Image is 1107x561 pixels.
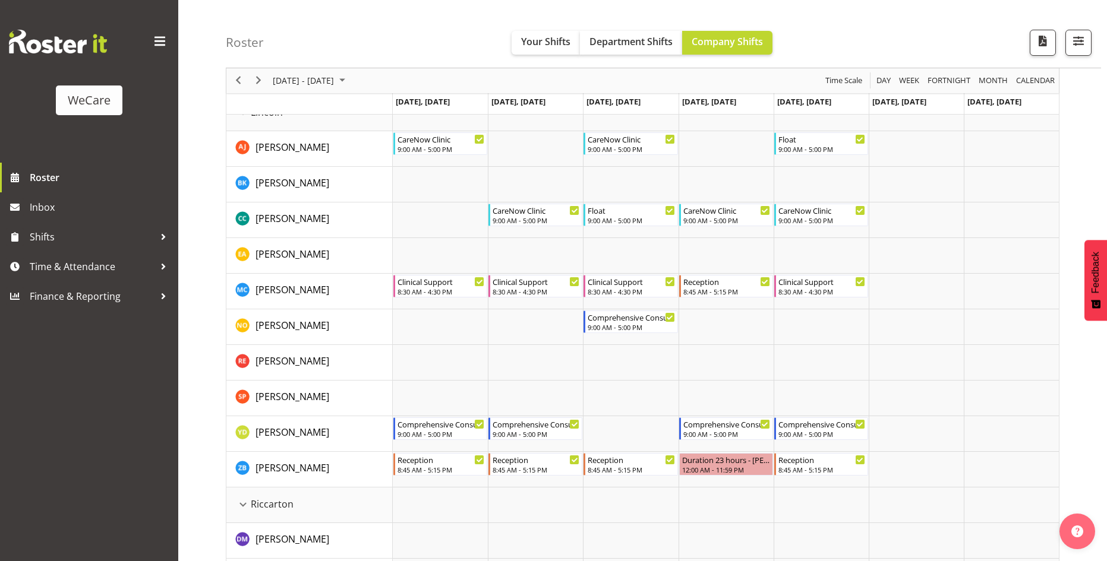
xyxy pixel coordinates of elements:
span: [PERSON_NAME] [256,461,329,474]
div: 8:45 AM - 5:15 PM [778,465,865,474]
div: Amy Johannsen"s event - Float Begin From Friday, October 10, 2025 at 9:00:00 AM GMT+13:00 Ends At... [774,132,868,155]
div: 9:00 AM - 5:00 PM [398,144,484,154]
div: CareNow Clinic [588,133,674,145]
div: 8:45 AM - 5:15 PM [398,465,484,474]
div: CareNow Clinic [778,204,865,216]
span: Shifts [30,228,154,246]
div: Reception [588,454,674,465]
span: [PERSON_NAME] [256,283,329,296]
a: [PERSON_NAME] [256,354,329,368]
a: [PERSON_NAME] [256,283,329,297]
a: [PERSON_NAME] [256,389,329,404]
td: Amy Johannsen resource [226,131,393,167]
div: Zephy Bennett"s event - Reception Begin From Friday, October 10, 2025 at 8:45:00 AM GMT+13:00 End... [774,453,868,476]
div: Charlotte Courtney"s event - CareNow Clinic Begin From Friday, October 10, 2025 at 9:00:00 AM GMT... [774,204,868,226]
div: Mary Childs"s event - Reception Begin From Thursday, October 9, 2025 at 8:45:00 AM GMT+13:00 Ends... [679,275,773,297]
div: 8:45 AM - 5:15 PM [493,465,579,474]
div: Float [778,133,865,145]
div: Comprehensive Consult [398,418,484,430]
td: Brian Ko resource [226,167,393,202]
div: 9:00 AM - 5:00 PM [588,144,674,154]
div: Reception [398,454,484,465]
div: 9:00 AM - 5:00 PM [493,429,579,439]
div: CareNow Clinic [398,133,484,145]
div: Reception [778,454,865,465]
span: Your Shifts [521,35,570,48]
span: [DATE] - [DATE] [272,74,335,88]
span: [PERSON_NAME] [256,176,329,189]
div: Zephy Bennett"s event - Reception Begin From Wednesday, October 8, 2025 at 8:45:00 AM GMT+13:00 E... [584,453,677,476]
span: Finance & Reporting [30,287,154,305]
div: Comprehensive Consult [493,418,579,430]
button: Download a PDF of the roster according to the set date range. [1030,30,1056,56]
div: Zephy Bennett"s event - Reception Begin From Tuesday, October 7, 2025 at 8:45:00 AM GMT+13:00 End... [488,453,582,476]
td: Mary Childs resource [226,274,393,309]
div: 8:30 AM - 4:30 PM [778,287,865,296]
a: [PERSON_NAME] [256,532,329,546]
td: Samantha Poultney resource [226,381,393,416]
td: Riccarton resource [226,487,393,523]
span: Month [977,74,1009,88]
span: [PERSON_NAME] [256,533,329,546]
div: Natasha Ottley"s event - Comprehensive Consult Begin From Wednesday, October 8, 2025 at 9:00:00 A... [584,310,677,333]
span: [PERSON_NAME] [256,248,329,261]
div: 9:00 AM - 5:00 PM [683,429,770,439]
span: [PERSON_NAME] [256,390,329,403]
div: Yvonne Denny"s event - Comprehensive Consult Begin From Tuesday, October 7, 2025 at 9:00:00 AM GM... [488,417,582,440]
button: Time Scale [824,74,865,88]
div: Yvonne Denny"s event - Comprehensive Consult Begin From Friday, October 10, 2025 at 9:00:00 AM GM... [774,417,868,440]
button: Timeline Day [875,74,893,88]
span: [DATE], [DATE] [777,96,831,107]
span: [DATE], [DATE] [586,96,641,107]
span: [DATE], [DATE] [491,96,545,107]
span: Feedback [1090,252,1101,293]
div: 8:30 AM - 4:30 PM [493,287,579,296]
div: October 06 - 12, 2025 [269,68,352,93]
div: 8:30 AM - 4:30 PM [398,287,484,296]
button: Department Shifts [580,31,682,55]
div: Clinical Support [398,275,484,287]
td: Deepti Mahajan resource [226,523,393,559]
div: 9:00 AM - 5:00 PM [493,215,579,225]
button: Feedback - Show survey [1084,240,1107,321]
img: Rosterit website logo [9,30,107,53]
div: 8:45 AM - 5:15 PM [588,465,674,474]
span: [PERSON_NAME] [256,319,329,332]
button: Filter Shifts [1065,30,1092,56]
div: Clinical Support [778,275,865,287]
a: [PERSON_NAME] [256,211,329,226]
div: Charlotte Courtney"s event - CareNow Clinic Begin From Tuesday, October 7, 2025 at 9:00:00 AM GMT... [488,204,582,226]
div: next period [248,68,269,93]
div: Comprehensive Consult [588,311,674,323]
div: 8:30 AM - 4:30 PM [588,287,674,296]
span: calendar [1015,74,1056,88]
div: 9:00 AM - 5:00 PM [683,215,770,225]
span: Time & Attendance [30,258,154,275]
span: [PERSON_NAME] [256,141,329,154]
div: Mary Childs"s event - Clinical Support Begin From Wednesday, October 8, 2025 at 8:30:00 AM GMT+13... [584,275,677,297]
span: Inbox [30,198,172,216]
a: [PERSON_NAME] [256,461,329,475]
div: WeCare [68,91,111,109]
div: Amy Johannsen"s event - CareNow Clinic Begin From Wednesday, October 8, 2025 at 9:00:00 AM GMT+13... [584,132,677,155]
div: Reception [493,454,579,465]
td: Natasha Ottley resource [226,309,393,345]
div: 9:00 AM - 5:00 PM [778,429,865,439]
div: 9:00 AM - 5:00 PM [588,215,674,225]
span: Riccarton [251,497,294,511]
button: Month [1014,74,1057,88]
span: [DATE], [DATE] [682,96,736,107]
div: Clinical Support [493,275,579,287]
div: previous period [228,68,248,93]
div: 9:00 AM - 5:00 PM [588,322,674,332]
td: Yvonne Denny resource [226,416,393,452]
h4: Roster [226,36,264,49]
div: Mary Childs"s event - Clinical Support Begin From Friday, October 10, 2025 at 8:30:00 AM GMT+13:0... [774,275,868,297]
div: Duration 23 hours - [PERSON_NAME] [682,454,770,465]
div: 12:00 AM - 11:59 PM [682,465,770,474]
span: Roster [30,169,172,186]
div: Amy Johannsen"s event - CareNow Clinic Begin From Monday, October 6, 2025 at 9:00:00 AM GMT+13:00... [393,132,487,155]
a: [PERSON_NAME] [256,247,329,261]
div: Comprehensive Consult [778,418,865,430]
div: 9:00 AM - 5:00 PM [778,144,865,154]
